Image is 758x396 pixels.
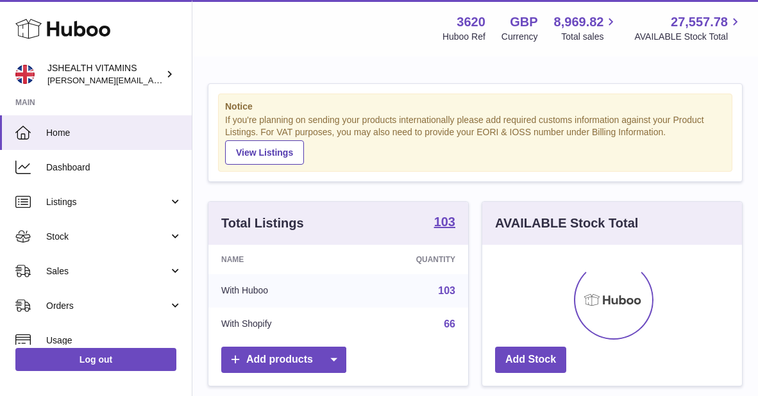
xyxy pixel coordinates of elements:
strong: 103 [434,215,455,228]
h3: Total Listings [221,215,304,232]
span: Sales [46,265,169,277]
h3: AVAILABLE Stock Total [495,215,638,232]
span: Usage [46,334,182,347]
a: View Listings [225,140,304,165]
div: If you're planning on sending your products internationally please add required customs informati... [225,114,725,164]
th: Name [208,245,348,274]
a: 8,969.82 Total sales [554,13,619,43]
div: Currency [501,31,538,43]
span: AVAILABLE Stock Total [634,31,743,43]
a: 27,557.78 AVAILABLE Stock Total [634,13,743,43]
th: Quantity [348,245,468,274]
span: Stock [46,231,169,243]
strong: GBP [510,13,537,31]
strong: 3620 [457,13,485,31]
span: Dashboard [46,161,182,174]
div: JSHEALTH VITAMINS [47,62,163,87]
span: 27,557.78 [671,13,728,31]
a: Log out [15,348,176,371]
td: With Shopify [208,308,348,341]
span: Total sales [561,31,618,43]
div: Huboo Ref [442,31,485,43]
a: Add products [221,347,346,373]
img: francesca@jshealthvitamins.com [15,65,35,84]
span: [PERSON_NAME][EMAIL_ADDRESS][DOMAIN_NAME] [47,75,257,85]
a: 66 [444,318,455,329]
a: 103 [434,215,455,231]
span: Listings [46,196,169,208]
a: Add Stock [495,347,566,373]
span: 8,969.82 [554,13,604,31]
td: With Huboo [208,274,348,308]
a: 103 [438,285,455,296]
strong: Notice [225,101,725,113]
span: Home [46,127,182,139]
span: Orders [46,300,169,312]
